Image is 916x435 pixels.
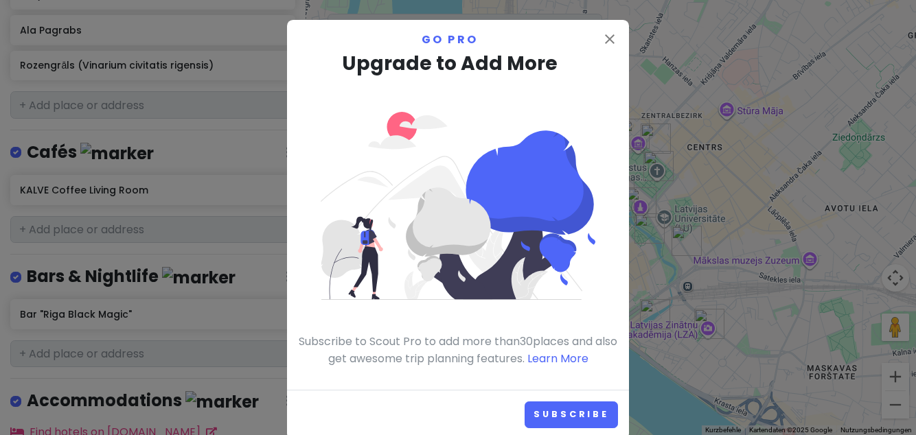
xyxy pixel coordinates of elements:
[298,49,618,80] h3: Upgrade to Add More
[602,31,618,50] button: Close
[321,112,595,299] img: Person looking at mountains, tree, and sun
[602,31,618,47] i: close
[298,333,618,368] p: Subscribe to Scout Pro to add more than 30 places and also get awesome trip planning features.
[525,401,618,428] a: Subscribe
[527,351,588,366] a: Learn More
[298,31,618,49] p: Go Pro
